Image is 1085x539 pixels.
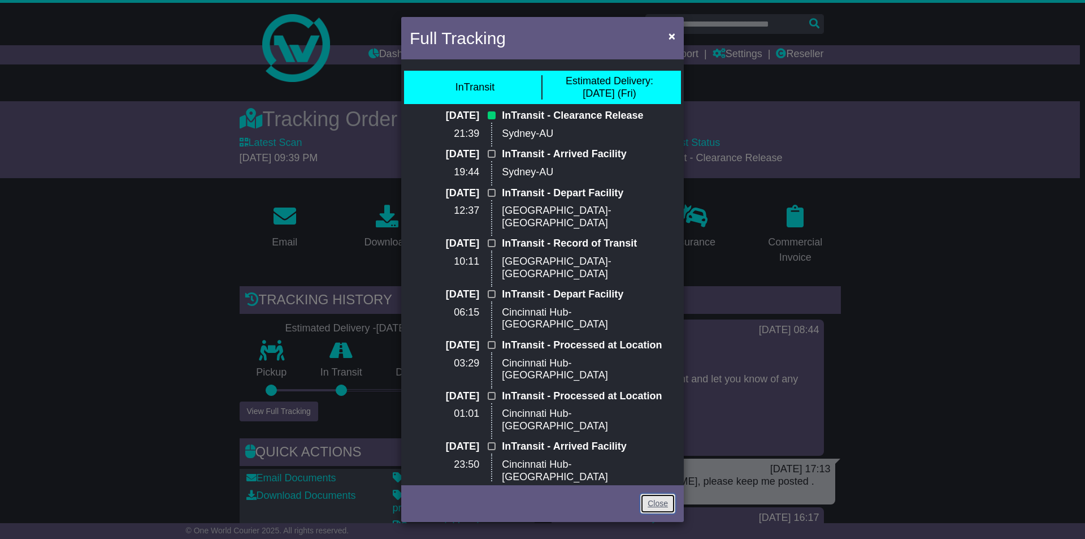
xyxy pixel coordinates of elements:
[410,459,479,471] p: 23:50
[502,339,675,352] p: InTransit - Processed at Location
[502,441,675,453] p: InTransit - Arrived Facility
[410,339,479,352] p: [DATE]
[410,238,479,250] p: [DATE]
[669,29,675,42] span: ×
[410,357,479,370] p: 03:29
[640,494,675,514] a: Close
[410,205,479,217] p: 12:37
[502,256,675,280] p: [GEOGRAPHIC_DATA]-[GEOGRAPHIC_DATA]
[410,288,479,301] p: [DATE]
[410,256,479,268] p: 10:11
[410,390,479,403] p: [DATE]
[410,166,479,179] p: 19:44
[566,75,653,100] div: [DATE] (Fri)
[502,459,675,483] p: Cincinnati Hub-[GEOGRAPHIC_DATA]
[410,128,479,140] p: 21:39
[410,110,479,122] p: [DATE]
[566,75,653,87] span: Estimated Delivery:
[663,24,681,48] button: Close
[502,307,675,331] p: Cincinnati Hub-[GEOGRAPHIC_DATA]
[410,307,479,319] p: 06:15
[502,238,675,250] p: InTransit - Record of Transit
[410,441,479,453] p: [DATE]
[455,81,494,94] div: InTransit
[502,148,675,161] p: InTransit - Arrived Facility
[502,166,675,179] p: Sydney-AU
[410,187,479,200] p: [DATE]
[502,390,675,403] p: InTransit - Processed at Location
[410,148,479,161] p: [DATE]
[410,408,479,420] p: 01:01
[502,408,675,432] p: Cincinnati Hub-[GEOGRAPHIC_DATA]
[502,128,675,140] p: Sydney-AU
[410,25,506,51] h4: Full Tracking
[502,110,675,122] p: InTransit - Clearance Release
[502,187,675,200] p: InTransit - Depart Facility
[502,205,675,229] p: [GEOGRAPHIC_DATA]-[GEOGRAPHIC_DATA]
[502,357,675,382] p: Cincinnati Hub-[GEOGRAPHIC_DATA]
[502,288,675,301] p: InTransit - Depart Facility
